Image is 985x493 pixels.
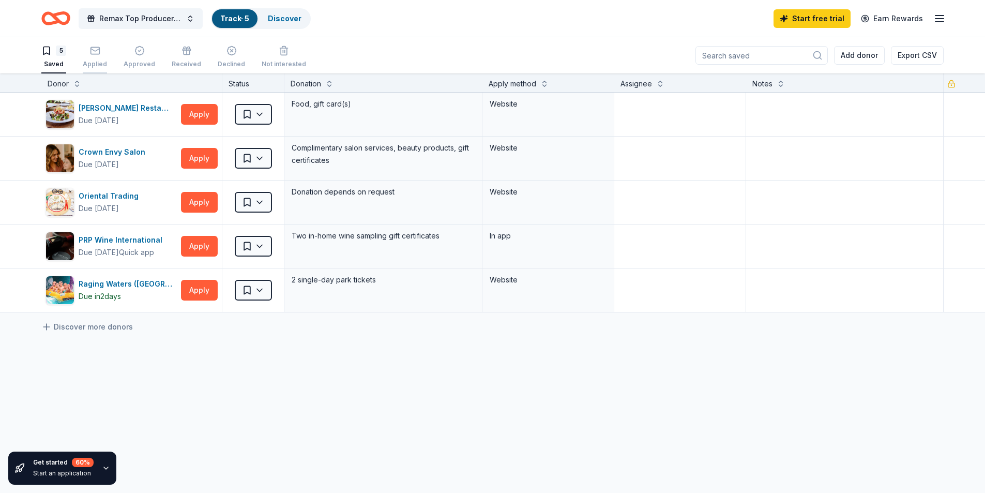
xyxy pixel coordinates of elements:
[181,148,218,169] button: Apply
[124,41,155,73] button: Approved
[46,144,177,173] button: Image for Crown Envy SalonCrown Envy SalonDue [DATE]
[79,202,119,215] div: Due [DATE]
[83,60,107,68] div: Applied
[46,232,74,260] img: Image for PRP Wine International
[79,290,121,303] div: Due in 2 days
[124,60,155,68] div: Approved
[46,144,74,172] img: Image for Crown Envy Salon
[752,78,772,90] div: Notes
[83,41,107,73] button: Applied
[291,78,321,90] div: Donation
[46,188,74,216] img: Image for Oriental Trading
[79,8,203,29] button: Remax Top Producer Annual CHOC Charity Poker Event
[46,232,177,261] button: Image for PRP Wine InternationalPRP Wine InternationalDue [DATE]Quick app
[56,46,66,56] div: 5
[172,41,201,73] button: Received
[46,100,74,128] img: Image for Cameron Mitchell Restaurants
[41,6,70,31] a: Home
[291,97,476,111] div: Food, gift card(s)
[46,276,74,304] img: Image for Raging Waters (Los Angeles)
[41,60,66,68] div: Saved
[72,458,94,467] div: 60 %
[79,278,177,290] div: Raging Waters ([GEOGRAPHIC_DATA])
[211,8,311,29] button: Track· 5Discover
[46,188,177,217] button: Image for Oriental TradingOriental TradingDue [DATE]
[41,321,133,333] a: Discover more donors
[33,458,94,467] div: Get started
[41,41,66,73] button: 5Saved
[218,41,245,73] button: Declined
[291,141,476,168] div: Complimentary salon services, beauty products, gift certificates
[695,46,828,65] input: Search saved
[291,185,476,199] div: Donation depends on request
[489,78,536,90] div: Apply method
[268,14,301,23] a: Discover
[33,469,94,477] div: Start an application
[490,98,607,110] div: Website
[48,78,69,90] div: Donor
[79,234,166,246] div: PRP Wine International
[490,274,607,286] div: Website
[181,280,218,301] button: Apply
[79,114,119,127] div: Due [DATE]
[46,100,177,129] button: Image for Cameron Mitchell Restaurants[PERSON_NAME] RestaurantsDue [DATE]
[79,158,119,171] div: Due [DATE]
[291,229,476,243] div: Two in-home wine sampling gift certificates
[79,102,177,114] div: [PERSON_NAME] Restaurants
[99,12,182,25] span: Remax Top Producer Annual CHOC Charity Poker Event
[46,276,177,305] button: Image for Raging Waters (Los Angeles)Raging Waters ([GEOGRAPHIC_DATA])Due in2days
[891,46,944,65] button: Export CSV
[490,186,607,198] div: Website
[79,190,143,202] div: Oriental Trading
[855,9,929,28] a: Earn Rewards
[620,78,652,90] div: Assignee
[490,142,607,154] div: Website
[262,41,306,73] button: Not interested
[79,146,149,158] div: Crown Envy Salon
[262,60,306,68] div: Not interested
[79,246,119,259] div: Due [DATE]
[774,9,851,28] a: Start free trial
[222,73,284,92] div: Status
[119,247,154,258] div: Quick app
[218,60,245,68] div: Declined
[172,60,201,68] div: Received
[220,14,249,23] a: Track· 5
[834,46,885,65] button: Add donor
[181,236,218,257] button: Apply
[291,273,476,287] div: 2 single-day park tickets
[490,230,607,242] div: In app
[181,104,218,125] button: Apply
[181,192,218,213] button: Apply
